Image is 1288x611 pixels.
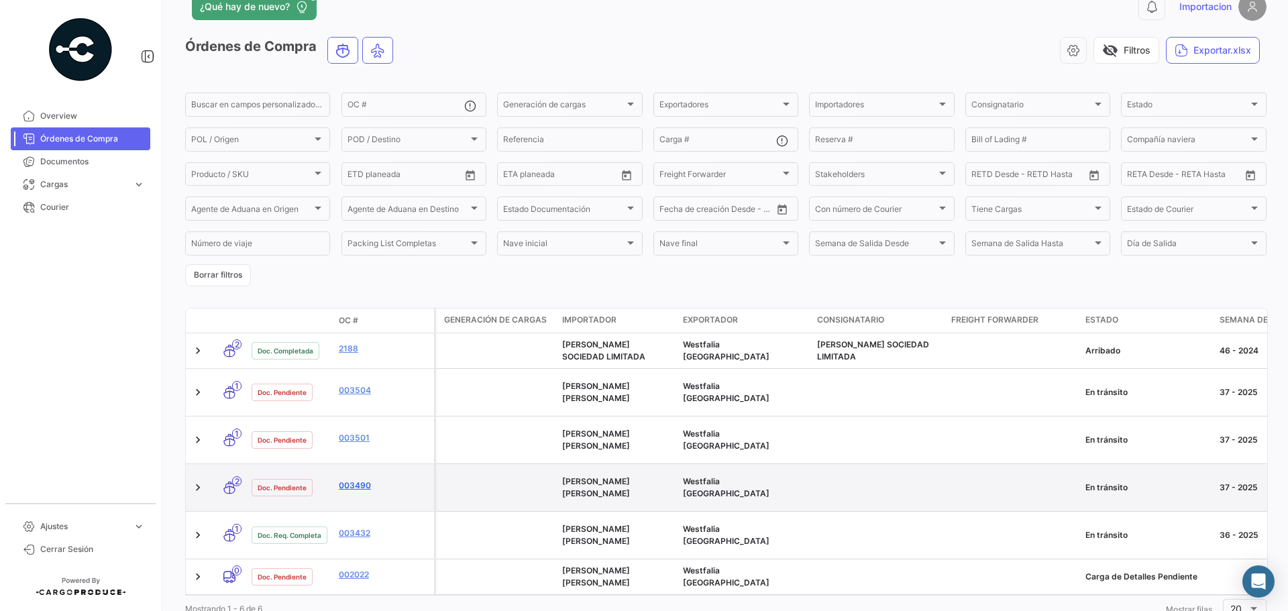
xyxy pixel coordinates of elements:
div: En tránsito [1085,386,1209,398]
span: Ajustes [40,520,127,533]
button: visibility_offFiltros [1093,37,1159,64]
span: Estado Documentación [503,206,624,215]
input: Hasta [1161,172,1214,181]
img: powered-by.png [47,16,114,83]
span: Exportador [683,314,738,326]
datatable-header-cell: Generación de cargas [436,309,557,333]
span: Doc. Pendiente [258,387,307,398]
input: Hasta [537,172,590,181]
datatable-header-cell: Estado [1080,309,1214,333]
input: Hasta [381,172,435,181]
button: Borrar filtros [185,264,251,286]
span: Freight Forwarder [951,314,1038,326]
span: Día de Salida [1127,241,1248,250]
span: Cargas [40,178,127,190]
span: JOSE LUIS MONTOSA S.L. [562,476,630,498]
span: Westfalia Chile [683,476,769,498]
span: JOSE LUIS MONTOSA S.L. [562,429,630,451]
span: Stakeholders [815,172,936,181]
span: Semana de Salida Desde [815,241,936,250]
span: visibility_off [1102,42,1118,58]
span: Documentos [40,156,145,168]
a: Expand/Collapse Row [191,570,205,584]
datatable-header-cell: Importador [557,309,678,333]
span: Consignatario [971,102,1092,111]
span: 1 [232,524,241,534]
span: expand_more [133,520,145,533]
span: Agente de Aduana en Origen [191,206,312,215]
a: Expand/Collapse Row [191,386,205,399]
span: Packing List Completas [347,241,468,250]
span: Westfalia Chile [683,339,769,362]
span: Westfalia Chile [683,381,769,403]
div: Arribado [1085,345,1209,357]
div: En tránsito [1085,482,1209,494]
input: Desde [1127,172,1151,181]
div: En tránsito [1085,434,1209,446]
a: Expand/Collapse Row [191,344,205,357]
span: Semana de Salida Hasta [971,241,1092,250]
span: JOSE LUIS MONTOSA S.L. [562,565,630,588]
span: OC # [339,315,358,327]
span: Westfalia Chile [683,429,769,451]
span: Westfalia Chile [683,524,769,546]
span: 0 [232,565,241,575]
button: Open calendar [1084,165,1104,185]
span: Estado [1127,102,1248,111]
button: Open calendar [1240,165,1260,185]
button: Open calendar [460,165,480,185]
span: Westfalia Chile [683,565,769,588]
span: Órdenes de Compra [40,133,145,145]
span: Nave final [659,241,780,250]
div: Abrir Intercom Messenger [1242,565,1275,598]
button: Air [363,38,392,63]
datatable-header-cell: Modo de Transporte [213,315,246,326]
span: Generación de cargas [444,314,547,326]
span: expand_more [133,178,145,190]
span: Courier [40,201,145,213]
datatable-header-cell: Consignatario [812,309,946,333]
button: Open calendar [772,199,792,219]
a: 2188 [339,343,429,355]
a: 003501 [339,432,429,444]
a: Expand/Collapse Row [191,433,205,447]
span: Estado de Courier [1127,206,1248,215]
span: Overview [40,110,145,122]
span: Producto / SKU [191,172,312,181]
a: 003504 [339,384,429,396]
span: Doc. Req. Completa [258,530,321,541]
div: Carga de Detalles Pendiente [1085,571,1209,583]
span: Doc. Pendiente [258,482,307,493]
span: Nave inicial [503,241,624,250]
a: Overview [11,105,150,127]
span: Consignatario [817,314,884,326]
a: Documentos [11,150,150,173]
input: Desde [659,206,684,215]
span: Cerrar Sesión [40,543,145,555]
a: 003432 [339,527,429,539]
span: JOSE LUIS MONTOSA S.L. [562,524,630,546]
span: Doc. Pendiente [258,435,307,445]
datatable-header-cell: Estado Doc. [246,315,333,326]
span: Tiene Cargas [971,206,1092,215]
a: Órdenes de Compra [11,127,150,150]
input: Hasta [693,206,747,215]
datatable-header-cell: OC # [333,309,434,332]
button: Open calendar [616,165,637,185]
span: POD / Destino [347,137,468,146]
a: Expand/Collapse Row [191,481,205,494]
span: Compañía naviera [1127,137,1248,146]
span: 1 [232,429,241,439]
span: Doc. Completada [258,345,313,356]
a: 002022 [339,569,429,581]
span: JOSE LUIS MONTOSA SOCIEDAD LIMITADA [562,339,645,362]
datatable-header-cell: Exportador [678,309,812,333]
span: 2 [232,339,241,349]
span: JOSE LUIS MONTOSA S.L. [562,381,630,403]
input: Desde [347,172,372,181]
span: Agente de Aduana en Destino [347,206,468,215]
span: Estado [1085,314,1118,326]
button: Exportar.xlsx [1166,37,1260,64]
span: Freight Forwarder [659,172,780,181]
span: 1 [232,381,241,391]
